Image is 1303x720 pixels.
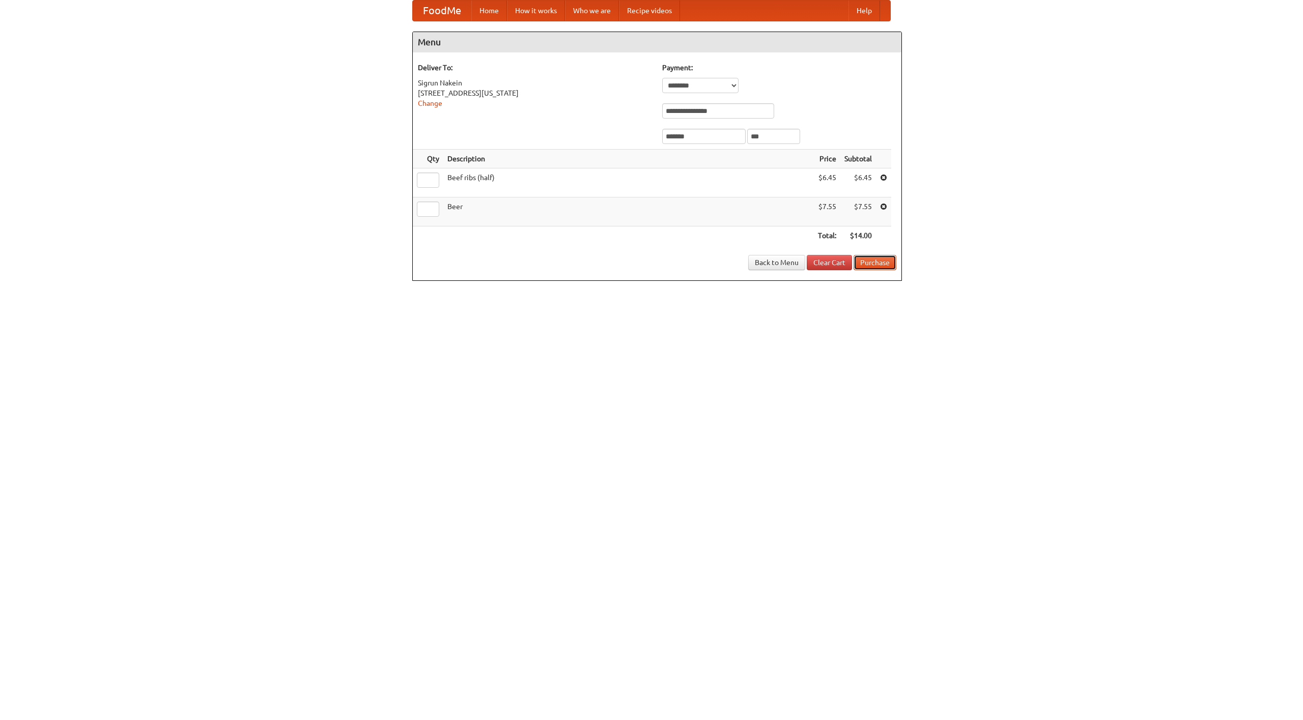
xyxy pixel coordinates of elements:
[418,63,652,73] h5: Deliver To:
[840,150,876,168] th: Subtotal
[814,197,840,226] td: $7.55
[619,1,680,21] a: Recipe videos
[814,226,840,245] th: Total:
[848,1,880,21] a: Help
[748,255,805,270] a: Back to Menu
[443,197,814,226] td: Beer
[443,150,814,168] th: Description
[443,168,814,197] td: Beef ribs (half)
[565,1,619,21] a: Who we are
[507,1,565,21] a: How it works
[413,150,443,168] th: Qty
[807,255,852,270] a: Clear Cart
[418,88,652,98] div: [STREET_ADDRESS][US_STATE]
[413,32,901,52] h4: Menu
[413,1,471,21] a: FoodMe
[471,1,507,21] a: Home
[814,150,840,168] th: Price
[662,63,896,73] h5: Payment:
[840,197,876,226] td: $7.55
[840,168,876,197] td: $6.45
[840,226,876,245] th: $14.00
[418,78,652,88] div: Sigrun Nakein
[814,168,840,197] td: $6.45
[418,99,442,107] a: Change
[854,255,896,270] button: Purchase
